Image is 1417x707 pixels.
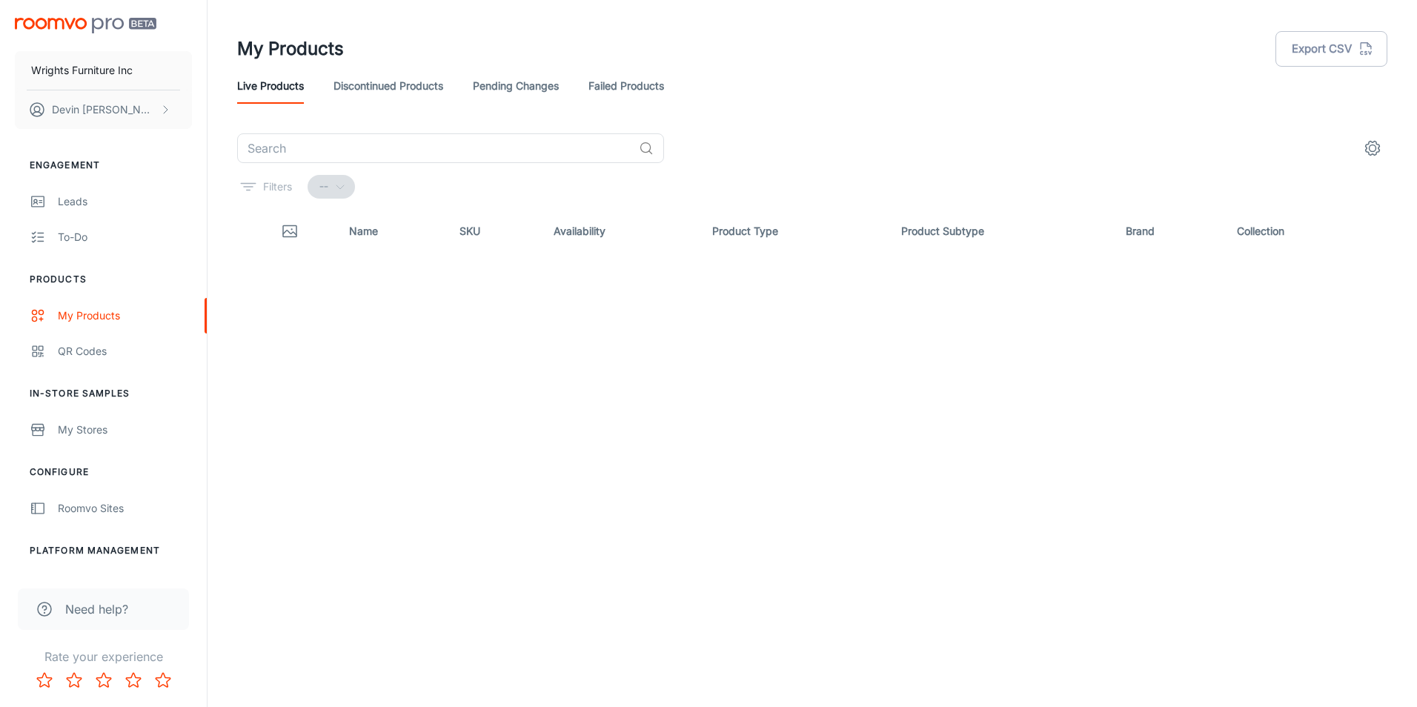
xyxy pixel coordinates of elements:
[58,193,192,210] div: Leads
[700,210,889,252] th: Product Type
[237,36,344,62] h1: My Products
[58,308,192,324] div: My Products
[588,68,664,104] a: Failed Products
[89,665,119,695] button: Rate 3 star
[281,222,299,240] svg: Thumbnail
[12,648,195,665] p: Rate your experience
[1225,210,1387,252] th: Collection
[542,210,701,252] th: Availability
[15,51,192,90] button: Wrights Furniture Inc
[59,665,89,695] button: Rate 2 star
[1275,31,1387,67] button: Export CSV
[65,600,128,618] span: Need help?
[1358,133,1387,163] button: settings
[1114,210,1225,252] th: Brand
[30,665,59,695] button: Rate 1 star
[889,210,1114,252] th: Product Subtype
[148,665,178,695] button: Rate 5 star
[52,102,156,118] p: Devin [PERSON_NAME]
[58,500,192,517] div: Roomvo Sites
[58,422,192,438] div: My Stores
[58,343,192,359] div: QR Codes
[473,68,559,104] a: Pending Changes
[237,68,304,104] a: Live Products
[31,62,133,79] p: Wrights Furniture Inc
[333,68,443,104] a: Discontinued Products
[448,210,541,252] th: SKU
[15,90,192,129] button: Devin [PERSON_NAME]
[58,229,192,245] div: To-do
[337,210,448,252] th: Name
[119,665,148,695] button: Rate 4 star
[237,133,633,163] input: Search
[15,18,156,33] img: Roomvo PRO Beta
